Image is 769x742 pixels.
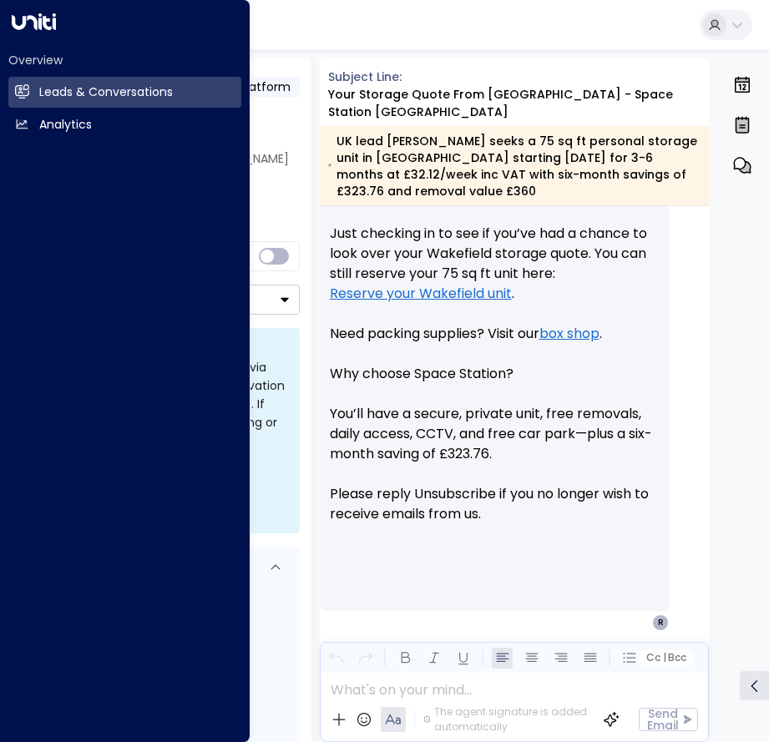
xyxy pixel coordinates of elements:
a: Reserve your Wakefield unit [330,284,512,304]
button: Redo [355,648,376,669]
span: Cc Bcc [646,652,686,664]
span: Off Platform [216,78,291,95]
h2: Overview [8,52,241,68]
div: Your storage quote from [GEOGRAPHIC_DATA] - Space Station [GEOGRAPHIC_DATA] [328,86,710,121]
h2: Analytics [39,116,92,134]
div: UK lead [PERSON_NAME] seeks a 75 sq ft personal storage unit in [GEOGRAPHIC_DATA] starting [DATE]... [328,133,700,199]
button: Undo [326,648,347,669]
button: Cc|Bcc [640,650,693,666]
span: | [662,652,665,664]
a: Leads & Conversations [8,77,241,108]
a: box shop [539,324,600,344]
div: R [652,614,669,631]
span: Subject Line: [328,68,402,85]
p: Hi [PERSON_NAME], Just checking in to see if you’ve had a chance to look over your Wakefield stor... [330,184,660,544]
h2: Leads & Conversations [39,83,173,101]
a: Analytics [8,109,241,140]
div: The agent signature is added automatically [423,704,589,734]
